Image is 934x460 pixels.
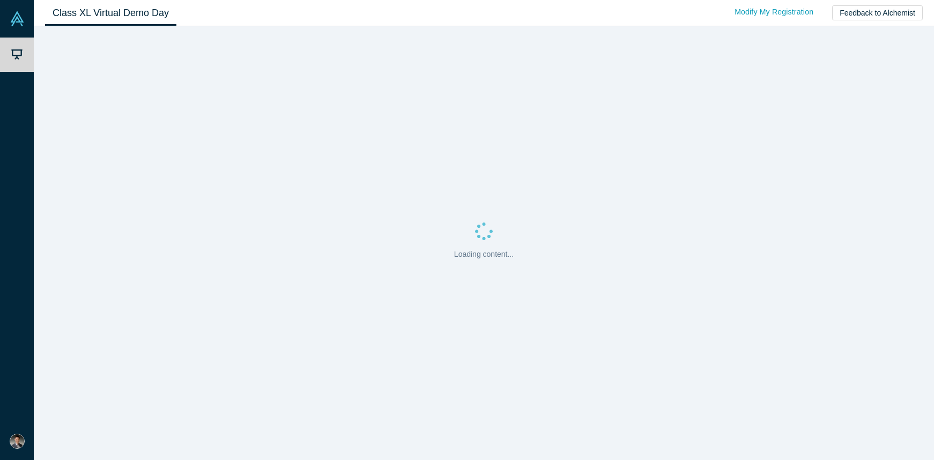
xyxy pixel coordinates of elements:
[454,249,514,260] p: Loading content...
[10,434,25,449] img: Kyle Ritter's Account
[832,5,923,20] button: Feedback to Alchemist
[45,1,176,26] a: Class XL Virtual Demo Day
[723,3,825,21] a: Modify My Registration
[10,11,25,26] img: Alchemist Vault Logo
